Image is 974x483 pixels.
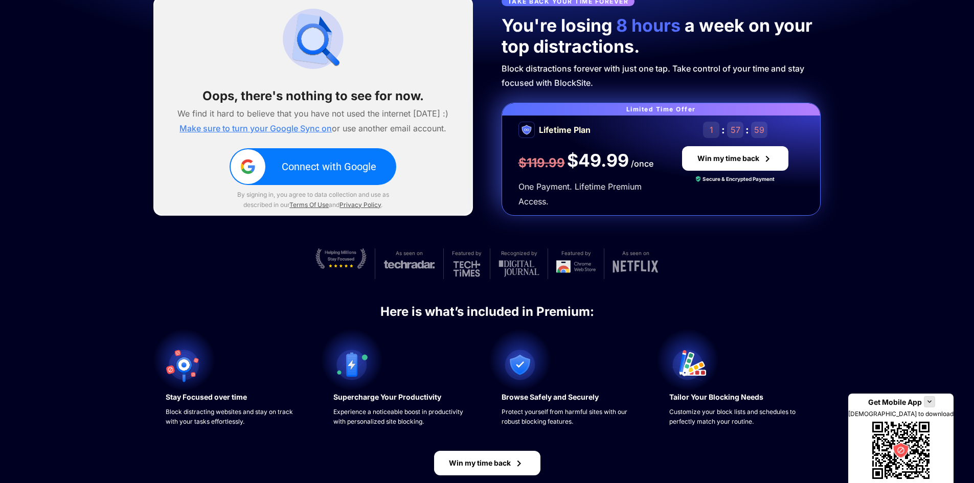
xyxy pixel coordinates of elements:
div: Get Mobile App [868,398,922,406]
img: insights-lp-offer-logo.png [518,122,535,138]
img: search-blue.svg [276,2,350,76]
div: [DEMOGRAPHIC_DATA] to download [848,410,954,418]
img: supercharge.svg [333,347,370,383]
div: Limited Time Offer [502,103,821,116]
div: As seen on [622,248,649,258]
a: Privacy Policy [339,201,381,209]
div: Win my time back [449,459,511,467]
img: stay-focus.svg [315,248,367,269]
div: Tailor Your Blocking Needs [669,392,763,403]
img: FlyWheel_qr_code.svg [868,418,934,483]
img: tailor.svg [669,347,706,383]
img: google-chrome-store.png [556,260,596,273]
div: Featured by [452,248,482,258]
img: techtimes.svg [453,260,481,277]
div: You're losing a week on your top distractions. [502,15,821,57]
div: $119.99 [518,155,565,171]
div: /once [631,156,653,171]
div: Win my time back [697,154,759,163]
span: 8 hours [612,15,685,36]
img: techradar.svg [383,260,435,269]
img: chevron-right-black-insights.svg [761,152,774,165]
div: As seen on [396,248,423,258]
div: Block distractions forever with just one tap. Take control of your time and stay focused with Blo... [502,61,821,91]
div: Block distracting websites and stay on track with your tasks effortlessly. [166,407,305,426]
div: Here is what’s included in Premium: [380,304,594,320]
div: Featured by [561,248,591,258]
div: : [745,124,749,136]
button: google-icConnect with Google [230,148,396,185]
div: $49.99 [567,150,629,171]
div: Customize your block lists and schedules to perfectly match your routine. [669,407,808,426]
div: Protect yourself from harmful sites with our robust blocking features. [502,407,641,426]
img: digital-journal.svg [499,260,539,277]
div: Secure & Encrypted Payment [703,175,775,183]
div: One Payment. Lifetime Premium Access. [518,179,655,209]
div: Experience a noticeable boost in productivity with personalized site blocking. [333,407,472,426]
div: : [721,124,725,136]
img: no-disctractions.svg [166,347,202,383]
div: 57 [727,122,743,138]
img: netflix.svg [613,260,659,273]
span: Make sure to turn your Google Sync on [179,123,332,133]
div: 59 [751,122,767,138]
div: 1 [703,122,719,138]
img: browse-safely.svg [502,347,538,383]
div: Recognized by [501,248,537,258]
img: insights-lp-checkmark-green.svg [696,176,700,182]
img: chevron-right-black-insights.svg [513,457,525,469]
div: Supercharge Your Productivity [333,392,441,403]
div: By signing in, you agree to data collection and use as described in our and . [230,190,396,210]
div: Stay Focused over time [166,392,247,403]
img: google-ic [239,158,257,175]
div: We find it hard to believe that you have not used the internet [DATE] :) or use another email acc... [177,106,448,136]
div: Oops, there's nothing to see for now. [153,88,473,104]
div: Browse Safely and Securely [502,392,599,403]
img: chevron-down-black.svg [925,398,934,406]
div: Connect with Google [282,160,376,173]
a: Terms Of Use [289,201,329,209]
div: Lifetime Plan [539,123,591,137]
